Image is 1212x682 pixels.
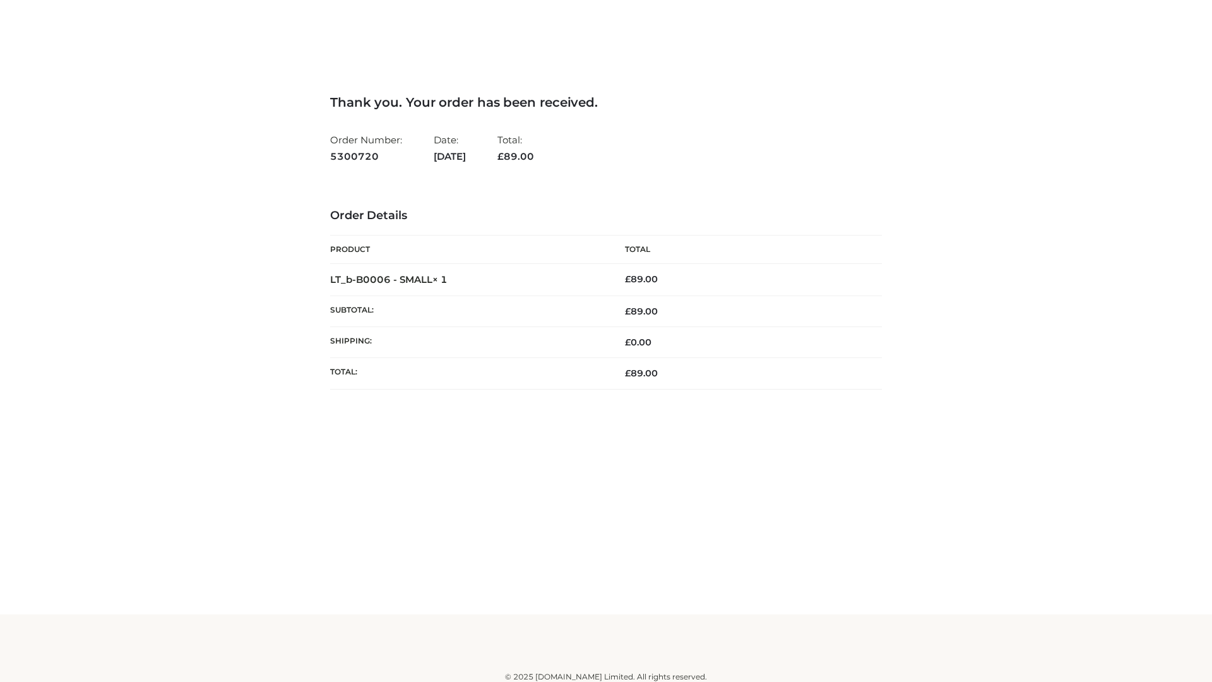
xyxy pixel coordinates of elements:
[625,273,631,285] span: £
[330,236,606,264] th: Product
[497,129,534,167] li: Total:
[330,358,606,389] th: Total:
[497,150,504,162] span: £
[432,273,448,285] strong: × 1
[625,306,631,317] span: £
[330,148,402,165] strong: 5300720
[330,129,402,167] li: Order Number:
[330,296,606,326] th: Subtotal:
[330,273,448,285] strong: LT_b-B0006 - SMALL
[434,148,466,165] strong: [DATE]
[625,306,658,317] span: 89.00
[497,150,534,162] span: 89.00
[606,236,882,264] th: Total
[625,368,631,379] span: £
[330,95,882,110] h3: Thank you. Your order has been received.
[330,209,882,223] h3: Order Details
[330,327,606,358] th: Shipping:
[625,337,631,348] span: £
[625,273,658,285] bdi: 89.00
[434,129,466,167] li: Date:
[625,368,658,379] span: 89.00
[625,337,651,348] bdi: 0.00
